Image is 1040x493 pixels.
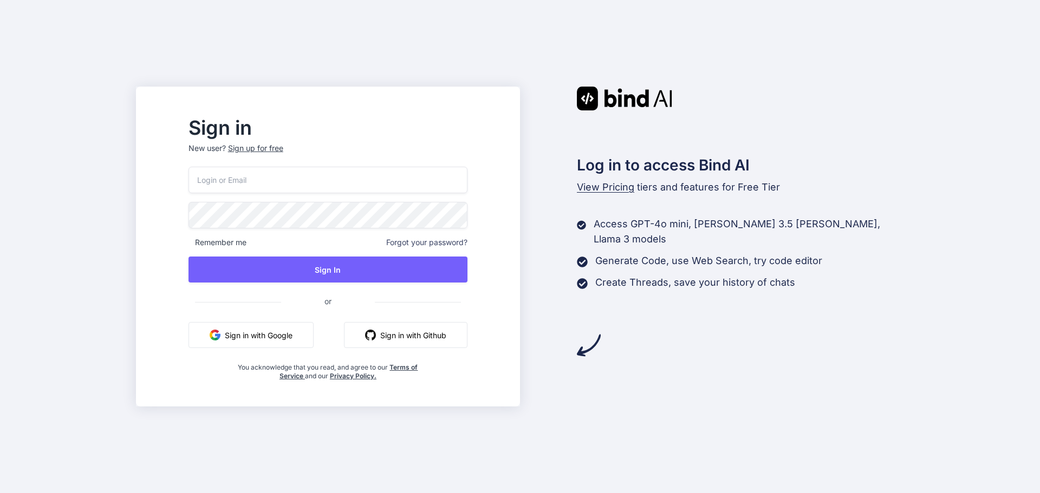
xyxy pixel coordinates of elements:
p: New user? [188,143,467,167]
h2: Sign in [188,119,467,136]
p: tiers and features for Free Tier [577,180,904,195]
div: You acknowledge that you read, and agree to our and our [235,357,421,380]
img: arrow [577,333,601,357]
input: Login or Email [188,167,467,193]
div: Sign up for free [228,143,283,154]
p: Access GPT-4o mini, [PERSON_NAME] 3.5 [PERSON_NAME], Llama 3 models [594,216,904,247]
span: Remember me [188,237,246,248]
a: Privacy Policy. [330,372,376,380]
p: Generate Code, use Web Search, try code editor [595,253,822,268]
img: Bind AI logo [577,87,672,110]
p: Create Threads, save your history of chats [595,275,795,290]
img: google [210,330,220,340]
span: View Pricing [577,181,634,193]
img: github [365,330,376,340]
button: Sign in with Google [188,322,314,348]
button: Sign in with Github [344,322,467,348]
h2: Log in to access Bind AI [577,154,904,176]
span: Forgot your password? [386,237,467,248]
button: Sign In [188,257,467,282]
a: Terms of Service [279,363,418,380]
span: or [281,288,375,314]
